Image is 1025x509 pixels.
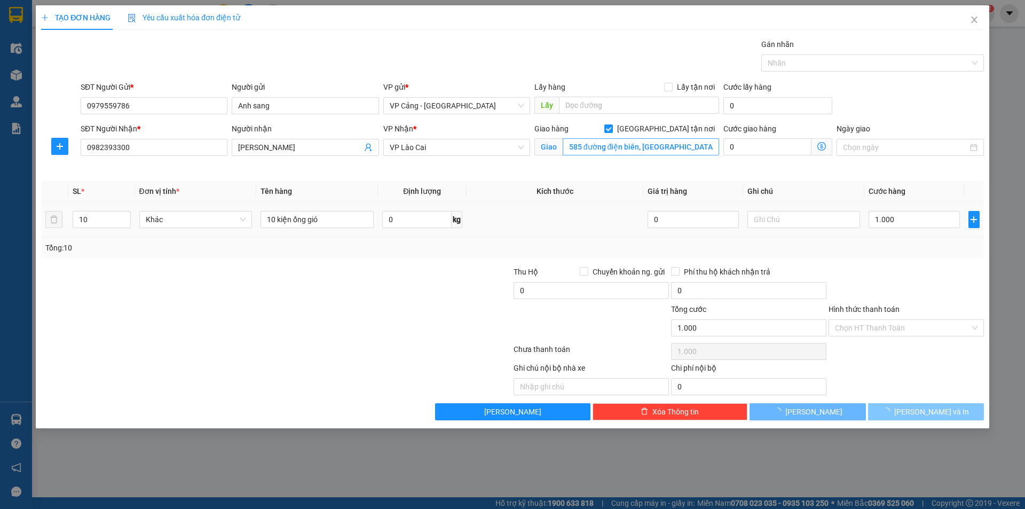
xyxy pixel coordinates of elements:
[514,362,669,378] div: Ghi chú nội bộ nhà xe
[837,124,870,133] label: Ngày giao
[652,406,699,418] span: Xóa Thông tin
[648,187,687,195] span: Giá trị hàng
[45,211,62,228] button: delete
[52,142,68,151] span: plus
[959,5,989,35] button: Close
[673,81,719,93] span: Lấy tận nơi
[843,142,967,153] input: Ngày giao
[41,14,49,21] span: plus
[969,215,979,224] span: plus
[146,212,246,228] span: Khác
[128,14,136,22] img: icon
[761,40,794,49] label: Gán nhãn
[869,187,905,195] span: Cước hàng
[232,81,379,93] div: Người gửi
[46,59,92,75] strong: TĐ chuyển phát:
[104,62,168,73] span: BD1309250242
[41,13,111,22] span: TẠO ĐƠN HÀNG
[261,187,292,195] span: Tên hàng
[390,139,524,155] span: VP Lào Cai
[81,123,227,135] div: SĐT Người Nhận
[364,143,373,152] span: user-add
[680,266,775,278] span: Phí thu hộ khách nhận trả
[723,97,832,114] input: Cước lấy hàng
[57,67,103,84] strong: 02143888555, 0243777888
[593,403,748,420] button: deleteXóa Thông tin
[747,211,861,228] input: Ghi Chú
[45,242,396,254] div: Tổng: 10
[403,187,441,195] span: Định lượng
[73,187,81,195] span: SL
[882,408,894,415] span: loading
[48,34,101,57] strong: PHIẾU GỬI HÀNG
[723,124,776,133] label: Cước giao hàng
[128,13,240,22] span: Yêu cầu xuất hóa đơn điện tử
[970,15,979,24] span: close
[723,83,771,91] label: Cước lấy hàng
[534,124,569,133] span: Giao hàng
[817,142,826,151] span: dollar-circle
[563,138,719,155] input: Giao tận nơi
[559,97,719,114] input: Dọc đường
[514,378,669,395] input: Nhập ghi chú
[785,406,842,418] span: [PERSON_NAME]
[829,305,900,314] label: Hình thức thanh toán
[51,138,68,155] button: plus
[435,403,590,420] button: [PERSON_NAME]
[383,124,413,133] span: VP Nhận
[514,268,538,276] span: Thu Hộ
[4,32,45,73] img: logo
[139,187,179,195] span: Đơn vị tính
[648,211,738,228] input: 0
[534,83,565,91] span: Lấy hàng
[671,305,706,314] span: Tổng cước
[968,211,980,228] button: plus
[671,362,826,378] div: Chi phí nội bộ
[894,406,969,418] span: [PERSON_NAME] và In
[534,97,559,114] span: Lấy
[774,408,785,415] span: loading
[383,81,530,93] div: VP gửi
[49,9,100,32] strong: VIỆT HIẾU LOGISTIC
[537,187,573,195] span: Kích thước
[750,403,865,420] button: [PERSON_NAME]
[641,408,648,416] span: delete
[868,403,984,420] button: [PERSON_NAME] và In
[512,343,670,362] div: Chưa thanh toán
[723,138,811,155] input: Cước giao hàng
[534,138,563,155] span: Giao
[81,81,227,93] div: SĐT Người Gửi
[588,266,669,278] span: Chuyển khoản ng. gửi
[452,211,462,228] span: kg
[232,123,379,135] div: Người nhận
[390,98,524,114] span: VP Cảng - Hà Nội
[613,123,719,135] span: [GEOGRAPHIC_DATA] tận nơi
[484,406,541,418] span: [PERSON_NAME]
[261,211,374,228] input: VD: Bàn, Ghế
[743,181,865,202] th: Ghi chú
